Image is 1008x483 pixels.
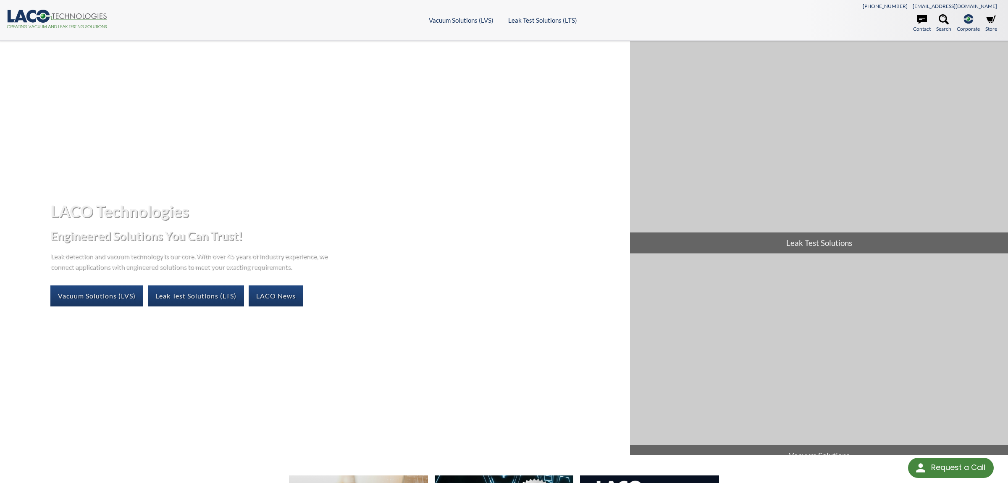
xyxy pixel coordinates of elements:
div: Request a Call [908,458,994,478]
span: Vacuum Solutions [630,445,1008,466]
a: Contact [913,14,931,33]
a: Leak Test Solutions [630,41,1008,253]
a: Store [985,14,997,33]
h2: Engineered Solutions You Can Trust! [50,228,623,244]
a: LACO News [249,285,303,306]
a: [PHONE_NUMBER] [863,3,908,9]
p: Leak detection and vacuum technology is our core. With over 45 years of industry experience, we c... [50,251,332,272]
a: [EMAIL_ADDRESS][DOMAIN_NAME] [913,3,997,9]
a: Search [936,14,951,33]
span: Leak Test Solutions [630,232,1008,253]
img: round button [914,461,927,475]
a: Vacuum Solutions [630,254,1008,466]
a: Leak Test Solutions (LTS) [508,16,577,24]
a: Vacuum Solutions (LVS) [429,16,493,24]
a: Leak Test Solutions (LTS) [148,285,244,306]
a: Vacuum Solutions (LVS) [50,285,143,306]
div: Request a Call [931,458,985,477]
span: Corporate [957,25,980,33]
h1: LACO Technologies [50,201,623,222]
